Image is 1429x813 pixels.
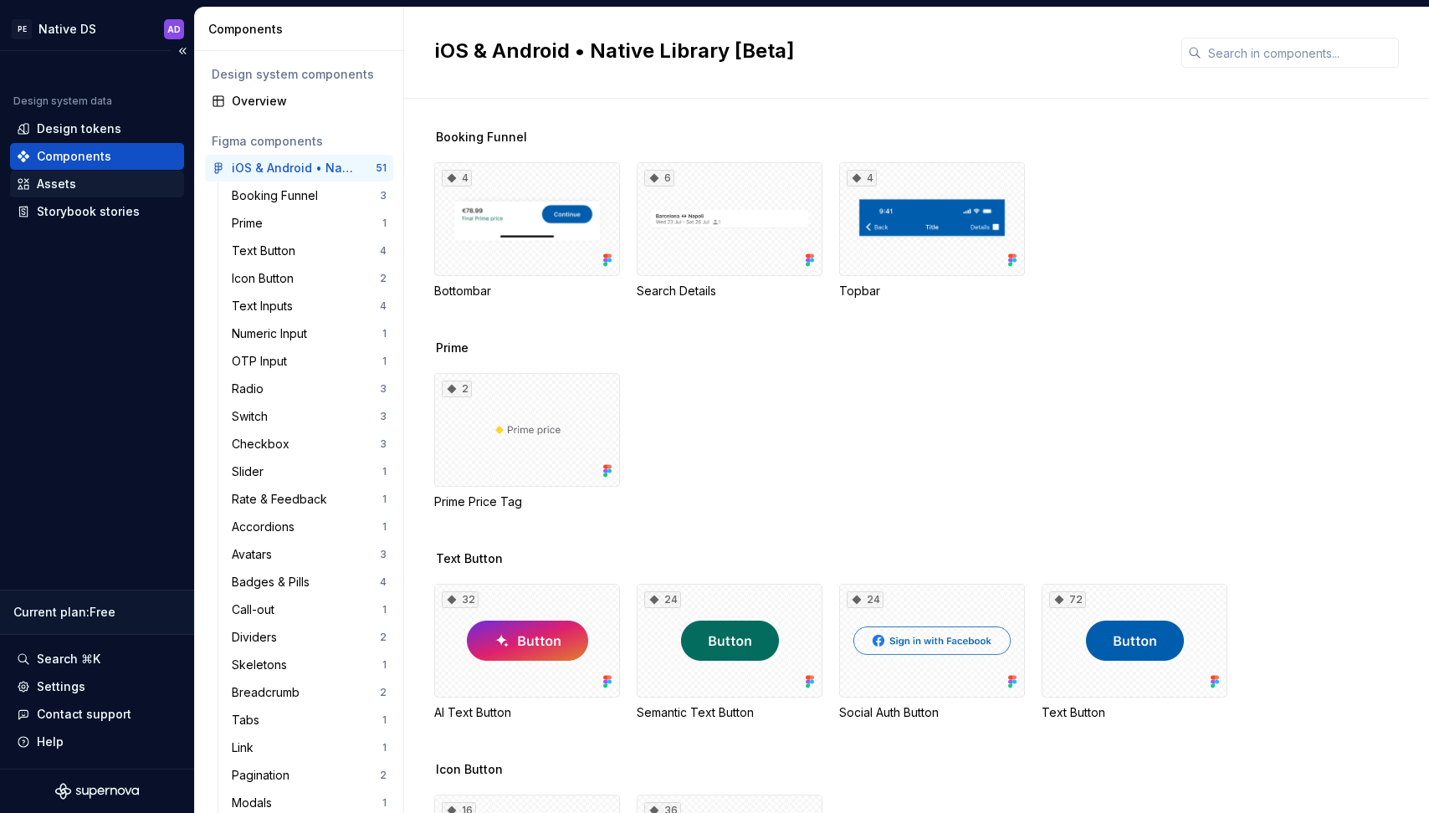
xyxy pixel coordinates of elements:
[10,198,184,225] a: Storybook stories
[442,381,472,397] div: 2
[225,320,393,347] a: Numeric Input1
[442,591,479,608] div: 32
[232,684,306,701] div: Breadcrumb
[225,238,393,264] a: Text Button4
[232,739,260,756] div: Link
[382,493,387,506] div: 1
[436,340,469,356] span: Prime
[232,215,269,232] div: Prime
[442,170,472,187] div: 4
[382,713,387,727] div: 1
[232,187,325,204] div: Booking Funnel
[232,325,314,342] div: Numeric Input
[10,673,184,700] a: Settings
[380,244,387,258] div: 4
[225,596,393,623] a: Call-out1
[225,707,393,734] a: Tabs1
[37,176,76,192] div: Assets
[10,646,184,672] button: Search ⌘K
[644,591,681,608] div: 24
[225,541,393,568] a: Avatars3
[232,767,296,784] div: Pagination
[380,769,387,782] div: 2
[847,170,877,187] div: 4
[1042,584,1227,721] div: 72Text Button
[380,548,387,561] div: 3
[232,93,387,110] div: Overview
[380,189,387,202] div: 3
[232,270,300,287] div: Icon Button
[637,162,822,299] div: 6Search Details
[232,160,356,176] div: iOS & Android • Native Library [Beta]
[434,283,620,299] div: Bottombar
[434,584,620,721] div: 32AI Text Button
[380,686,387,699] div: 2
[10,729,184,755] button: Help
[10,115,184,142] a: Design tokens
[37,120,121,137] div: Design tokens
[232,657,294,673] div: Skeletons
[167,23,181,36] div: AD
[37,203,140,220] div: Storybook stories
[3,11,191,47] button: PENative DSAD
[382,741,387,754] div: 1
[434,38,1161,64] h2: iOS & Android • Native Library [Beta]
[208,21,397,38] div: Components
[382,658,387,672] div: 1
[225,486,393,513] a: Rate & Feedback1
[1049,591,1086,608] div: 72
[839,162,1025,299] div: 4Topbar
[637,584,822,721] div: 24Semantic Text Button
[212,133,387,150] div: Figma components
[380,437,387,451] div: 3
[225,210,393,237] a: Prime1
[10,701,184,728] button: Contact support
[232,546,279,563] div: Avatars
[10,171,184,197] a: Assets
[380,410,387,423] div: 3
[225,679,393,706] a: Breadcrumb2
[225,624,393,651] a: Dividers2
[232,353,294,370] div: OTP Input
[225,514,393,540] a: Accordions1
[380,272,387,285] div: 2
[37,678,85,695] div: Settings
[232,381,270,397] div: Radio
[839,584,1025,721] div: 24Social Auth Button
[225,762,393,789] a: Pagination2
[225,458,393,485] a: Slider1
[382,465,387,478] div: 1
[232,795,279,811] div: Modals
[382,327,387,340] div: 1
[225,265,393,292] a: Icon Button2
[382,796,387,810] div: 1
[436,761,503,778] span: Icon Button
[232,601,281,618] div: Call-out
[225,348,393,375] a: OTP Input1
[382,355,387,368] div: 1
[225,431,393,458] a: Checkbox3
[37,148,111,165] div: Components
[436,129,527,146] span: Booking Funnel
[232,574,316,591] div: Badges & Pills
[382,520,387,534] div: 1
[434,162,620,299] div: 4Bottombar
[232,519,301,535] div: Accordions
[225,652,393,678] a: Skeletons1
[839,704,1025,721] div: Social Auth Button
[232,243,302,259] div: Text Button
[380,631,387,644] div: 2
[232,436,296,453] div: Checkbox
[637,283,822,299] div: Search Details
[55,783,139,800] svg: Supernova Logo
[434,493,620,510] div: Prime Price Tag
[171,39,194,63] button: Collapse sidebar
[382,603,387,616] div: 1
[232,408,274,425] div: Switch
[225,376,393,402] a: Radio3
[232,629,284,646] div: Dividers
[232,463,270,480] div: Slider
[644,170,674,187] div: 6
[13,95,112,108] div: Design system data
